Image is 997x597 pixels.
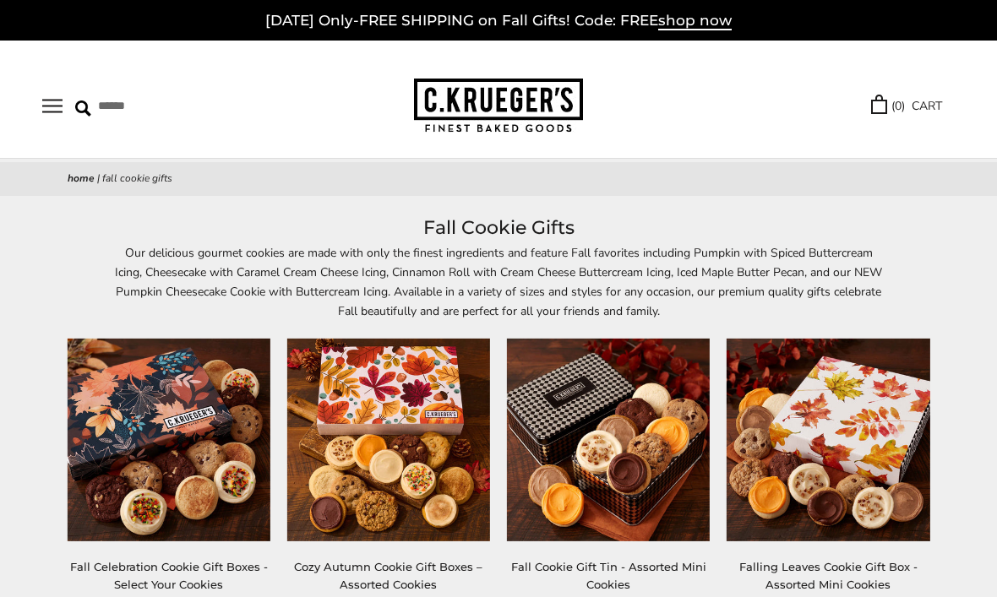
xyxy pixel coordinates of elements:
[294,560,482,591] a: Cozy Autumn Cookie Gift Boxes – Assorted Cookies
[75,100,91,117] img: Search
[511,560,706,591] a: Fall Cookie Gift Tin - Assorted Mini Cookies
[287,339,490,541] img: Cozy Autumn Cookie Gift Boxes – Assorted Cookies
[68,339,270,541] img: Fall Celebration Cookie Gift Boxes - Select Your Cookies
[70,560,268,591] a: Fall Celebration Cookie Gift Boxes - Select Your Cookies
[507,339,710,541] img: Fall Cookie Gift Tin - Assorted Mini Cookies
[739,560,918,591] a: Falling Leaves Cookie Gift Box - Assorted Mini Cookies
[658,12,732,30] span: shop now
[68,171,929,187] nav: breadcrumbs
[727,339,929,541] img: Falling Leaves Cookie Gift Box - Assorted Mini Cookies
[68,213,929,243] h1: Fall Cookie Gifts
[265,12,732,30] a: [DATE] Only-FREE SHIPPING on Fall Gifts! Code: FREEshop now
[75,93,263,119] input: Search
[102,171,172,185] span: Fall Cookie Gifts
[97,171,100,185] span: |
[115,245,882,319] span: Our delicious gourmet cookies are made with only the finest ingredients and feature Fall favorite...
[871,96,942,116] a: (0) CART
[68,171,95,185] a: Home
[414,79,583,133] img: C.KRUEGER'S
[42,99,63,113] button: Open navigation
